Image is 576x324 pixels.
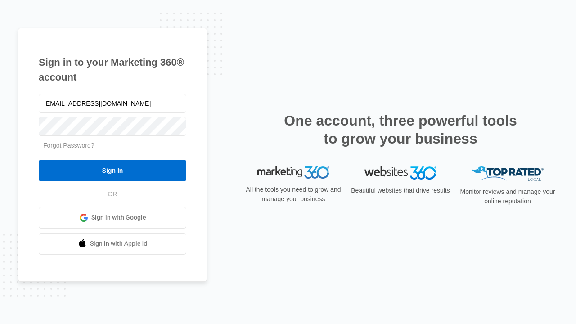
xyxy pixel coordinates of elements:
[243,185,344,204] p: All the tools you need to grow and manage your business
[43,142,94,149] a: Forgot Password?
[364,166,436,180] img: Websites 360
[350,186,451,195] p: Beautiful websites that drive results
[257,166,329,179] img: Marketing 360
[39,55,186,85] h1: Sign in to your Marketing 360® account
[91,213,146,222] span: Sign in with Google
[39,94,186,113] input: Email
[90,239,148,248] span: Sign in with Apple Id
[39,160,186,181] input: Sign In
[472,166,544,181] img: Top Rated Local
[457,187,558,206] p: Monitor reviews and manage your online reputation
[39,207,186,229] a: Sign in with Google
[281,112,520,148] h2: One account, three powerful tools to grow your business
[102,189,124,199] span: OR
[39,233,186,255] a: Sign in with Apple Id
